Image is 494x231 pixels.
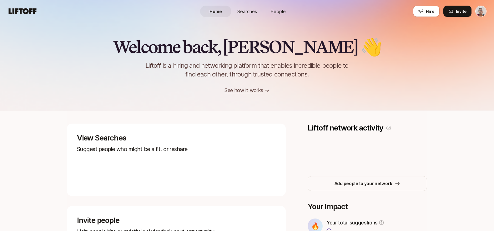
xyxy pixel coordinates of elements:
p: Your Impact [308,202,427,211]
span: Searches [237,8,257,15]
p: Suggest people who might be a fit, or reshare [77,145,276,154]
h2: Welcome back, [PERSON_NAME] 👋 [113,37,381,56]
span: Home [209,8,222,15]
span: Hire [426,8,434,14]
button: Hire [413,6,440,17]
p: Invite people [77,216,276,225]
p: Liftoff is a hiring and networking platform that enables incredible people to find each other, th... [135,61,359,79]
p: Your total suggestions [326,219,377,227]
span: People [271,8,286,15]
p: Add people to your network [335,180,392,187]
p: View Searches [77,134,276,142]
img: Janelle Bradley [476,6,486,17]
a: People [263,6,294,17]
a: Searches [231,6,263,17]
span: Invite [456,8,466,14]
button: Invite [443,6,471,17]
button: Add people to your network [308,176,427,191]
a: See how it works [224,87,263,93]
p: Liftoff network activity [308,124,383,132]
a: Home [200,6,231,17]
